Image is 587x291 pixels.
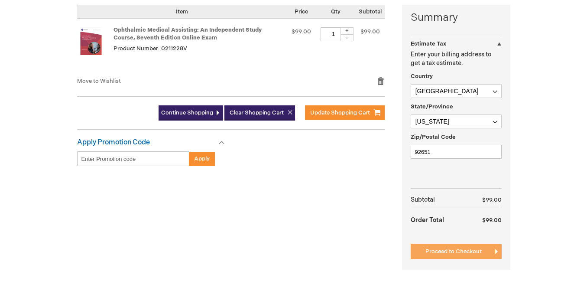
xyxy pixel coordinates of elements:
[305,105,385,120] button: Update Shopping Cart
[359,8,382,15] span: Subtotal
[411,193,465,207] th: Subtotal
[295,8,308,15] span: Price
[360,28,380,35] span: $99.00
[482,217,502,224] span: $99.00
[77,27,114,68] a: Ophthalmic Medical Assisting: An Independent Study Course, Seventh Edition Online Exam
[411,134,456,141] span: Zip/Postal Code
[341,34,353,41] div: -
[411,212,444,227] strong: Order Total
[114,26,262,42] a: Ophthalmic Medical Assisting: An Independent Study Course, Seventh Edition Online Exam
[176,8,188,15] span: Item
[341,27,353,35] div: +
[159,105,223,121] a: Continue Shopping
[77,138,150,147] strong: Apply Promotion Code
[331,8,341,15] span: Qty
[310,109,370,116] span: Update Shopping Cart
[482,196,502,203] span: $99.00
[161,109,213,116] span: Continue Shopping
[425,248,482,255] span: Proceed to Checkout
[411,40,446,47] strong: Estimate Tax
[189,151,215,166] button: Apply
[411,244,502,259] button: Proceed to Checkout
[77,27,105,55] img: Ophthalmic Medical Assisting: An Independent Study Course, Seventh Edition Online Exam
[411,103,453,110] span: State/Province
[194,155,210,162] span: Apply
[77,151,189,166] input: Enter Promotion code
[230,109,284,116] span: Clear Shopping Cart
[411,73,433,80] span: Country
[77,78,121,85] a: Move to Wishlist
[321,27,347,41] input: Qty
[224,105,295,121] button: Clear Shopping Cart
[292,28,311,35] span: $99.00
[411,50,502,68] p: Enter your billing address to get a tax estimate.
[114,45,187,52] span: Product Number: 0211228V
[411,10,502,25] strong: Summary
